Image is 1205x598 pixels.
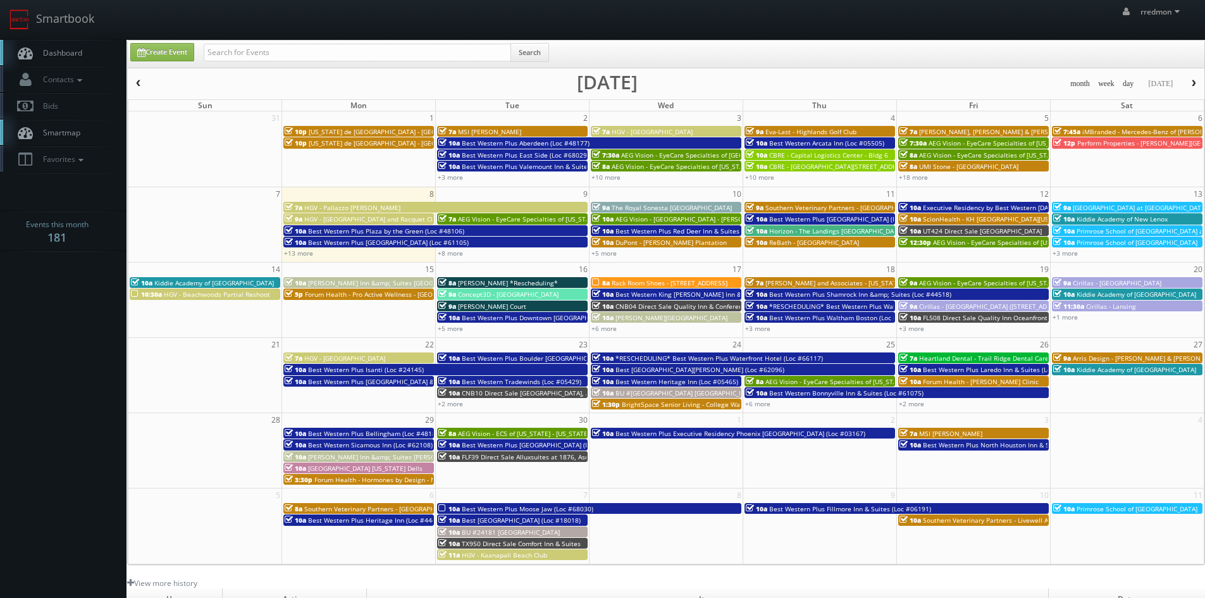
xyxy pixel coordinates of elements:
[505,100,519,111] span: Tue
[765,127,856,136] span: Eva-Last - Highlands Golf Club
[899,215,921,223] span: 10a
[745,324,770,333] a: +3 more
[592,290,614,299] span: 10a
[308,365,424,374] span: Best Western Plus Isanti (Loc #24145)
[592,354,614,363] span: 10a
[309,127,483,136] span: [US_STATE] de [GEOGRAPHIC_DATA] - [GEOGRAPHIC_DATA]
[736,413,743,427] span: 1
[438,551,460,559] span: 11a
[1043,111,1050,125] span: 5
[578,413,589,427] span: 30
[285,203,302,212] span: 7a
[1053,354,1071,363] span: 9a
[885,263,896,276] span: 18
[438,173,463,182] a: +3 more
[592,151,619,159] span: 7:30a
[428,187,435,201] span: 8
[1043,413,1050,427] span: 3
[438,127,456,136] span: 7a
[131,278,152,287] span: 10a
[746,504,767,513] span: 10a
[929,139,1147,147] span: AEG Vision - EyeCare Specialties of [US_STATE] – [PERSON_NAME] Vision
[37,101,58,111] span: Bids
[285,215,302,223] span: 9a
[304,203,400,212] span: HGV - Pallazzo [PERSON_NAME]
[308,238,469,247] span: Best Western Plus [GEOGRAPHIC_DATA] (Loc #61105)
[1077,504,1197,513] span: Primrose School of [GEOGRAPHIC_DATA]
[591,173,621,182] a: +10 more
[37,47,82,58] span: Dashboard
[899,302,917,311] span: 9a
[438,162,460,171] span: 10a
[26,218,89,231] span: Events this month
[204,44,511,61] input: Search for Events
[923,440,1106,449] span: Best Western Plus North Houston Inn & Suites (Loc #44475)
[462,377,581,386] span: Best Western Tradewinds (Loc #05429)
[1053,504,1075,513] span: 10a
[458,215,702,223] span: AEG Vision - EyeCare Specialties of [US_STATE] – EyeCare in [GEOGRAPHIC_DATA]
[424,413,435,427] span: 29
[9,9,30,30] img: smartbook-logo.png
[304,354,385,363] span: HGV - [GEOGRAPHIC_DATA]
[746,215,767,223] span: 10a
[1086,302,1136,311] span: Cirillas - Lansing
[1144,76,1177,92] button: [DATE]
[37,154,87,165] span: Favorites
[746,377,763,386] span: 8a
[592,215,614,223] span: 10a
[592,377,614,386] span: 10a
[612,162,825,171] span: AEG Vision - EyeCare Specialties of [US_STATE] - In Focus Vision Center
[458,302,526,311] span: [PERSON_NAME] Court
[746,203,763,212] span: 9a
[285,278,306,287] span: 10a
[285,290,303,299] span: 5p
[899,238,931,247] span: 12:30p
[270,413,281,427] span: 28
[438,399,463,408] a: +2 more
[1077,365,1196,374] span: Kiddie Academy of [GEOGRAPHIC_DATA]
[1192,338,1204,351] span: 27
[308,516,445,525] span: Best Western Plus Heritage Inn (Loc #44463)
[438,249,463,258] a: +8 more
[615,313,727,322] span: [PERSON_NAME][GEOGRAPHIC_DATA]
[462,162,632,171] span: Best Western Plus Valemount Inn & Suites (Loc #62120)
[899,151,917,159] span: 8a
[746,127,763,136] span: 9a
[592,227,614,235] span: 10a
[1121,100,1133,111] span: Sat
[438,139,460,147] span: 10a
[1140,6,1183,17] span: rredmon
[615,429,865,438] span: Best Western Plus Executive Residency Phoenix [GEOGRAPHIC_DATA] (Loc #03167)
[285,429,306,438] span: 10a
[592,400,620,409] span: 1:30p
[899,313,921,322] span: 10a
[582,489,589,502] span: 7
[285,365,306,374] span: 10a
[438,151,460,159] span: 10a
[736,489,743,502] span: 8
[1118,76,1139,92] button: day
[736,111,743,125] span: 3
[270,111,281,125] span: 31
[615,290,803,299] span: Best Western King [PERSON_NAME] Inn & Suites (Loc #62106)
[612,127,693,136] span: HGV - [GEOGRAPHIC_DATA]
[270,263,281,276] span: 14
[462,516,581,525] span: Best [GEOGRAPHIC_DATA] (Loc #18018)
[615,377,738,386] span: Best Western Heritage Inn (Loc #05465)
[577,76,638,89] h2: [DATE]
[462,389,658,397] span: CNB10 Direct Sale [GEOGRAPHIC_DATA], Ascend Hotel Collection
[769,215,930,223] span: Best Western Plus [GEOGRAPHIC_DATA] (Loc #64008)
[919,302,1070,311] span: Cirillas - [GEOGRAPHIC_DATA] ([STREET_ADDRESS])
[622,400,745,409] span: BrightSpace Senior Living - College Walk
[899,429,917,438] span: 7a
[615,215,833,223] span: AEG Vision - [GEOGRAPHIC_DATA] - [PERSON_NAME][GEOGRAPHIC_DATA]
[458,127,521,136] span: MSI [PERSON_NAME]
[885,187,896,201] span: 11
[592,389,614,397] span: 10a
[1094,76,1119,92] button: week
[275,187,281,201] span: 7
[615,389,757,397] span: BU #[GEOGRAPHIC_DATA] [GEOGRAPHIC_DATA]
[314,475,494,484] span: Forum Health - Hormones by Design - New Braunfels Clinic
[746,389,767,397] span: 10a
[746,278,763,287] span: 7a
